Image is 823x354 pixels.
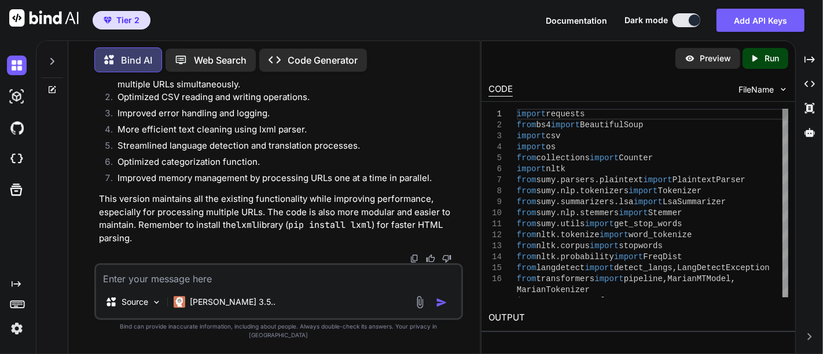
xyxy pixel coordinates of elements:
span: FreqDist [644,252,682,261]
span: nltk [546,164,566,174]
h2: OUTPUT [482,304,795,331]
span: import [629,186,658,196]
span: sumy.utils [537,219,585,228]
span: import [614,252,643,261]
span: from [517,263,537,272]
span: import [517,164,546,174]
span: nltk.tokenize [537,230,600,239]
li: Optimized CSV reading and writing operations. [108,91,461,107]
span: from [517,230,537,239]
div: 5 [488,153,502,164]
img: darkChat [7,56,27,75]
div: 7 [488,175,502,186]
div: 8 [488,186,502,197]
button: Documentation [546,14,607,27]
span: BeautifulSoup [580,120,644,130]
span: import [590,241,619,250]
div: CODE [488,83,513,97]
span: , [663,274,667,283]
span: LsaSummarizer [663,197,726,207]
span: concurrent.futures [546,296,634,305]
span: import [517,131,546,141]
img: dislike [442,254,451,263]
div: 12 [488,230,502,241]
span: word_tokenize [629,230,692,239]
span: from [517,219,537,228]
div: 14 [488,252,502,263]
span: Documentation [546,16,607,25]
div: 17 [488,296,502,307]
span: from [517,208,537,217]
p: Run [765,53,779,64]
span: import [619,208,648,217]
span: transformers [537,274,595,283]
span: sumy.nlp.tokenizers [537,186,629,196]
span: from [517,197,537,207]
span: os [546,142,556,152]
code: pip install lxml [288,219,372,231]
span: import [644,175,673,185]
span: LangDetectException [678,263,770,272]
span: nltk.corpus [537,241,590,250]
span: import [517,296,546,305]
span: Stemmer [648,208,682,217]
span: from [517,153,537,163]
code: lxml [236,219,257,231]
p: Preview [700,53,731,64]
p: [PERSON_NAME] 3.5.. [190,296,275,308]
span: detect_langs [614,263,673,272]
span: sumy.summarizers.lsa [537,197,634,207]
span: from [517,241,537,250]
button: Add API Keys [717,9,804,32]
img: Bind AI [9,9,79,27]
li: Improved error handling and logging. [108,107,461,123]
img: copy [410,254,419,263]
img: cloudideIcon [7,149,27,169]
button: premiumTier 2 [93,11,150,30]
div: 16 [488,274,502,285]
span: import [590,153,619,163]
img: darkAi-studio [7,87,27,106]
li: Streamlined language detection and translation processes. [108,139,461,156]
span: pipeline [624,274,663,283]
p: Bind can provide inaccurate information, including about people. Always double-check its answers.... [94,322,463,340]
span: import [634,197,663,207]
span: import [595,274,624,283]
div: 13 [488,241,502,252]
span: Counter [619,153,653,163]
img: chevron down [778,84,788,94]
span: csv [546,131,561,141]
span: , [673,263,677,272]
div: 3 [488,131,502,142]
img: attachment [413,296,427,309]
div: 10 [488,208,502,219]
span: from [517,175,537,185]
span: import [517,142,546,152]
span: sumy.nlp.stemmers [537,208,619,217]
span: sumy.parsers.plaintext [537,175,644,185]
img: settings [7,319,27,338]
p: This version maintains all the existing functionality while improving performance, especially for... [99,193,461,245]
span: from [517,274,537,283]
div: 1 [488,109,502,120]
img: premium [104,17,112,24]
p: Source [122,296,148,308]
p: Code Generator [288,53,358,67]
li: Optimized categorization function. [108,156,461,172]
span: Dark mode [624,14,668,26]
span: import [585,219,614,228]
span: Tier 2 [116,14,139,26]
div: 9 [488,197,502,208]
div: 11 [488,219,502,230]
li: More efficient text cleaning using lxml parser. [108,123,461,139]
span: get_stop_words [614,219,682,228]
div: 4 [488,142,502,153]
img: icon [436,297,447,308]
span: PlaintextParser [673,175,745,185]
span: MarianTokenizer [517,285,590,294]
span: from [517,186,537,196]
p: Web Search [194,53,247,67]
span: collections [537,153,590,163]
span: , [731,274,736,283]
span: Tokenizer [658,186,702,196]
